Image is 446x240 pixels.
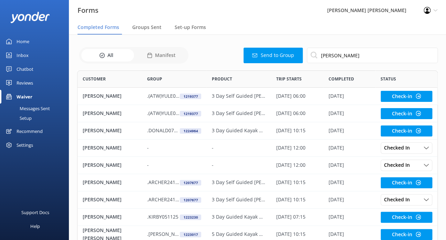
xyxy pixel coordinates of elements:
p: [DATE] 10:15 [276,196,305,203]
p: [DATE] [328,161,344,169]
div: Setup [4,113,32,123]
a: Messages Sent [4,104,69,113]
p: [DATE] [328,92,344,100]
p: .(ATW)YULE071125 [147,92,180,100]
div: Messages Sent [4,104,50,113]
div: Home [17,35,29,48]
a: Setup [4,113,69,123]
p: [PERSON_NAME] [83,196,122,203]
p: .DONALD071125 [147,127,180,134]
div: row [77,105,438,122]
div: 1219377 [180,94,201,99]
span: Trip starts [276,76,302,82]
p: [PERSON_NAME] [83,92,122,100]
p: - [211,161,213,169]
div: Settings [17,138,33,152]
span: Checked In [384,161,414,169]
p: [DATE] [328,213,344,221]
p: [DATE] [328,144,344,152]
p: - [147,161,149,169]
p: [DATE] 06:00 [276,92,305,100]
button: Check-in [381,212,432,223]
div: 1224964 [180,128,201,134]
p: [PERSON_NAME] [83,213,122,221]
p: [DATE] 10:15 [276,230,305,238]
p: [PERSON_NAME] [83,109,122,117]
p: 5 Day Guided Kayak & Walk [211,230,266,238]
p: 3 Day Guided Kayak & Walk [211,127,266,134]
span: Customer [83,76,106,82]
img: yonder-white-logo.png [10,12,50,23]
p: .[PERSON_NAME] [147,230,180,238]
button: Check-in [381,91,432,102]
button: Send to Group [243,48,303,63]
p: 3 Day Guided Kayak & Walk (Wednesdays) [211,213,266,221]
p: .ARCHER241025 [147,179,180,186]
p: - [147,144,149,152]
p: [DATE] [328,127,344,134]
div: 1207677 [180,197,201,203]
p: [DATE] 06:00 [276,109,305,117]
div: Recommend [17,124,43,138]
span: Product [211,76,232,82]
p: [DATE] [328,179,344,186]
div: 1223017 [180,232,201,237]
p: 3 Day Self Guided [PERSON_NAME] Walk [211,196,266,203]
div: row [77,191,438,209]
p: [PERSON_NAME] [83,127,122,134]
span: Completed [328,76,354,82]
div: row [77,122,438,140]
p: [PERSON_NAME] [83,144,122,152]
p: [DATE] 10:15 [276,179,305,186]
p: [DATE] 07:15 [276,213,305,221]
h3: Forms [77,5,98,16]
p: 3 Day Self Guided [PERSON_NAME] Walk [211,109,266,117]
div: Support Docs [21,205,49,219]
p: [DATE] [328,109,344,117]
div: row [77,209,438,226]
div: row [77,174,438,191]
div: Waiver [17,90,32,104]
div: Inbox [17,48,29,62]
p: [PERSON_NAME] [83,179,122,186]
span: Set-up Forms [175,24,206,31]
div: row [77,157,438,174]
p: [DATE] [328,196,344,203]
p: 3 Day Self Guided [PERSON_NAME] Walk [211,179,266,186]
button: Check-in [381,229,432,240]
div: 1223230 [180,214,201,220]
span: Checked In [384,196,414,203]
span: Group [147,76,162,82]
span: Groups Sent [132,24,162,31]
p: .KIRBY051125 [147,213,178,221]
span: Completed Forms [77,24,119,31]
p: [PERSON_NAME] [83,161,122,169]
button: Check-in [381,177,432,188]
p: .(ATW)YULE071125 [147,109,180,117]
button: Check-in [381,108,432,119]
div: 1219377 [180,111,201,116]
div: row [77,88,438,105]
div: Help [30,219,40,233]
p: [DATE] 12:00 [276,144,305,152]
p: [DATE] 12:00 [276,161,305,169]
p: [DATE] 10:15 [276,127,305,134]
p: - [211,144,213,152]
p: 3 Day Self Guided [PERSON_NAME] Walk [211,92,266,100]
div: Reviews [17,76,33,90]
div: row [77,140,438,157]
div: Chatbot [17,62,33,76]
span: Checked In [384,144,414,152]
button: Check-in [381,125,432,136]
div: 1207677 [180,180,201,185]
span: Status [381,76,396,82]
p: [DATE] [328,230,344,238]
p: .ARCHER241025 [147,196,180,203]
